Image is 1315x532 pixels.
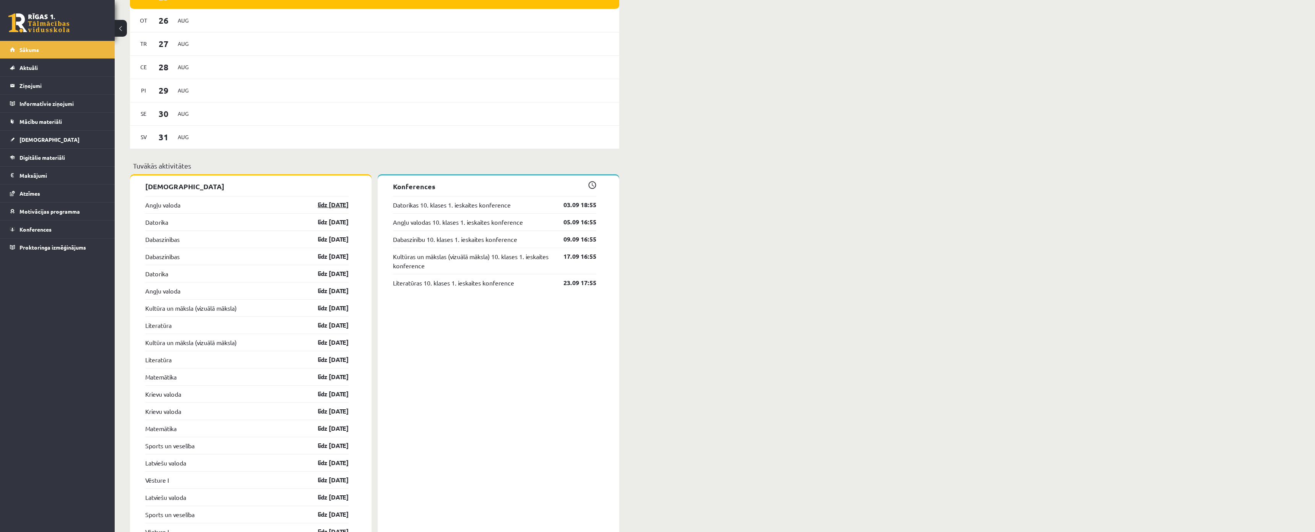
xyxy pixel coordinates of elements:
span: Ot [136,15,152,26]
span: Aug [175,15,191,26]
span: 31 [152,131,175,143]
span: Atzīmes [19,190,40,197]
a: līdz [DATE] [304,493,349,502]
span: Pi [136,84,152,96]
span: Aug [175,61,191,73]
a: Ziņojumi [10,77,105,94]
a: Kultūras un mākslas (vizuālā māksla) 10. klases 1. ieskaites konference [393,252,552,270]
span: [DEMOGRAPHIC_DATA] [19,136,80,143]
span: Aug [175,84,191,96]
a: Mācību materiāli [10,113,105,130]
span: Proktoringa izmēģinājums [19,244,86,251]
a: Vēsture I [145,475,169,485]
span: Motivācijas programma [19,208,80,215]
a: Sports un veselība [145,441,195,450]
a: Angļu valoda [145,286,180,295]
a: līdz [DATE] [304,286,349,295]
a: Maksājumi [10,167,105,184]
a: Angļu valoda [145,200,180,209]
a: Dabaszinības [145,235,180,244]
a: līdz [DATE] [304,269,349,278]
legend: Maksājumi [19,167,105,184]
a: Aktuāli [10,59,105,76]
p: Konferences [393,181,596,191]
a: līdz [DATE] [304,407,349,416]
a: Matemātika [145,424,177,433]
span: Konferences [19,226,52,233]
a: līdz [DATE] [304,441,349,450]
a: Krievu valoda [145,389,181,399]
a: Latviešu valoda [145,458,186,467]
a: līdz [DATE] [304,235,349,244]
a: Datorika [145,269,168,278]
span: 29 [152,84,175,97]
a: Sports un veselība [145,510,195,519]
span: Digitālie materiāli [19,154,65,161]
a: Sākums [10,41,105,58]
a: Rīgas 1. Tālmācības vidusskola [8,13,70,32]
span: Se [136,108,152,120]
legend: Ziņojumi [19,77,105,94]
span: Aug [175,108,191,120]
a: līdz [DATE] [304,303,349,313]
a: Krievu valoda [145,407,181,416]
a: 09.09 16:55 [552,235,596,244]
a: Kultūra un māksla (vizuālā māksla) [145,338,237,347]
a: līdz [DATE] [304,252,349,261]
a: Datorika [145,217,168,227]
span: 30 [152,107,175,120]
a: Literatūra [145,321,172,330]
a: Matemātika [145,372,177,381]
legend: Informatīvie ziņojumi [19,95,105,112]
a: Latviešu valoda [145,493,186,502]
a: Atzīmes [10,185,105,202]
a: 03.09 18:55 [552,200,596,209]
a: līdz [DATE] [304,475,349,485]
a: līdz [DATE] [304,458,349,467]
a: Dabaszinības [145,252,180,261]
span: Sv [136,131,152,143]
a: Angļu valodas 10. klases 1. ieskaites konference [393,217,523,227]
span: Aktuāli [19,64,38,71]
a: līdz [DATE] [304,510,349,519]
a: Literatūras 10. klases 1. ieskaites konference [393,278,514,287]
span: Tr [136,38,152,50]
a: līdz [DATE] [304,338,349,347]
span: 26 [152,14,175,27]
a: Dabaszinību 10. klases 1. ieskaites konference [393,235,517,244]
a: 23.09 17:55 [552,278,596,287]
a: Literatūra [145,355,172,364]
a: līdz [DATE] [304,372,349,381]
span: 27 [152,37,175,50]
span: Sākums [19,46,39,53]
a: [DEMOGRAPHIC_DATA] [10,131,105,148]
a: Datorikas 10. klases 1. ieskaites konference [393,200,511,209]
a: Proktoringa izmēģinājums [10,238,105,256]
a: Kultūra un māksla (vizuālā māksla) [145,303,237,313]
p: Tuvākās aktivitātes [133,161,616,171]
span: 28 [152,61,175,73]
span: Ce [136,61,152,73]
a: līdz [DATE] [304,355,349,364]
span: Mācību materiāli [19,118,62,125]
a: līdz [DATE] [304,321,349,330]
p: [DEMOGRAPHIC_DATA] [145,181,349,191]
a: līdz [DATE] [304,217,349,227]
a: 05.09 16:55 [552,217,596,227]
a: līdz [DATE] [304,200,349,209]
a: līdz [DATE] [304,424,349,433]
a: Konferences [10,221,105,238]
span: Aug [175,131,191,143]
a: līdz [DATE] [304,389,349,399]
span: Aug [175,38,191,50]
a: Motivācijas programma [10,203,105,220]
a: Informatīvie ziņojumi [10,95,105,112]
a: Digitālie materiāli [10,149,105,166]
a: 17.09 16:55 [552,252,596,261]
